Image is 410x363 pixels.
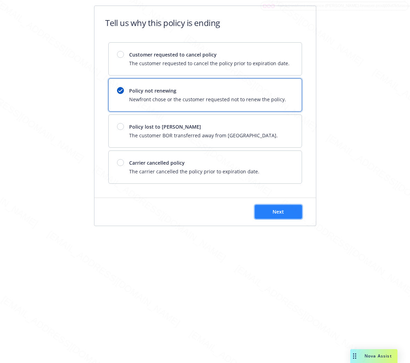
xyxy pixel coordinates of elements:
span: The carrier cancelled the policy prior to expiration date. [129,168,260,175]
span: Customer requested to cancel policy [129,51,290,58]
span: Next [273,208,284,215]
button: Nova Assist [350,349,398,363]
span: The customer BOR transferred away from [GEOGRAPHIC_DATA]. [129,132,278,139]
div: Drag to move [350,349,359,363]
span: Carrier cancelled policy [129,159,260,166]
span: Policy lost to [PERSON_NAME] [129,123,278,130]
span: Policy not renewing [129,87,286,94]
span: Nova Assist [365,353,392,359]
h1: Tell us why this policy is ending [106,17,220,28]
span: The customer requested to cancel the policy prior to expiration date. [129,60,290,67]
button: Next [255,205,302,219]
span: Newfront chose or the customer requested not to renew the policy. [129,96,286,103]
